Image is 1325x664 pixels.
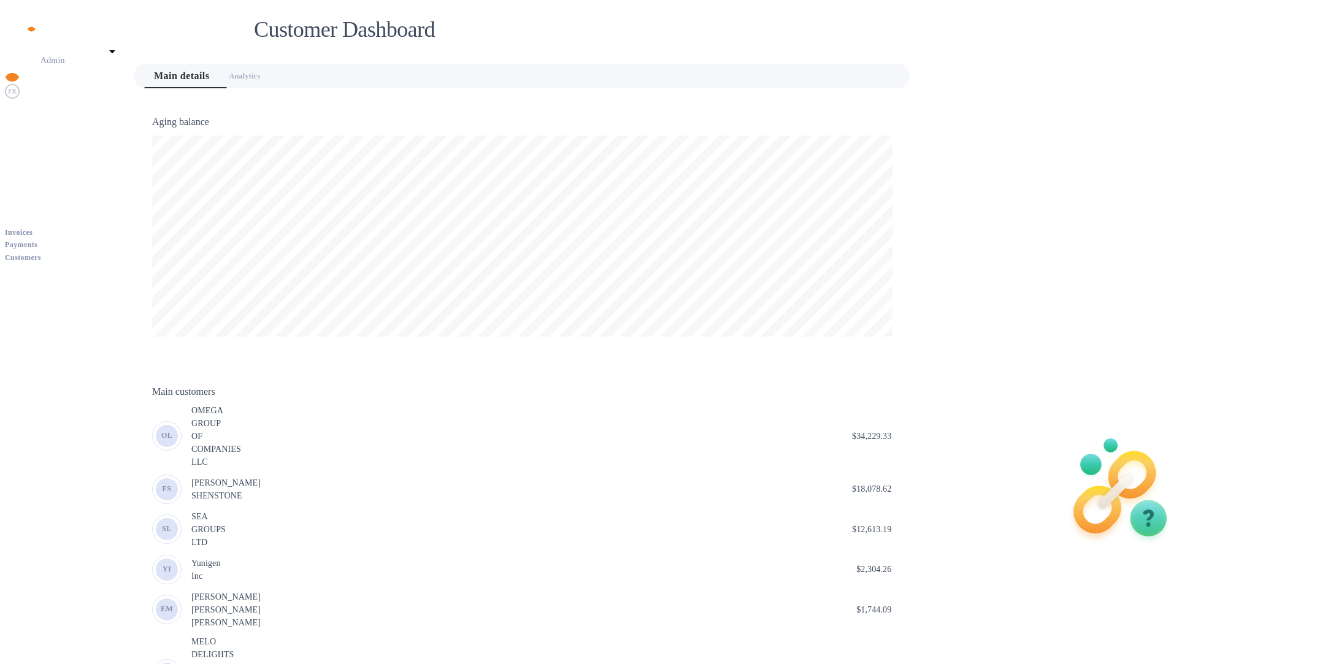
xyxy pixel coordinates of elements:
b: OL [161,431,172,440]
p: $34,229.33 [852,430,891,443]
b: EM [161,605,173,613]
p: [PERSON_NAME] International Inc [40,37,102,67]
iframe: Chat Widget [1264,605,1325,664]
div: [PERSON_NAME] [191,603,261,616]
div: OF [191,430,241,443]
p: $18,078.62 [852,483,891,495]
h3: Main customers [152,386,891,398]
div: Inc [191,570,221,582]
h1: Customer Dashboard [254,17,901,42]
div: SEA [191,510,226,523]
div: LTD [191,536,226,549]
b: Customers [5,253,41,262]
h3: Aging balance [152,116,891,128]
span: Main details [154,67,209,85]
div: [PERSON_NAME] [191,476,261,489]
img: Logo [20,20,71,34]
b: Dashboard [5,215,42,224]
div: SHENSTONE [191,489,261,502]
div: GROUP [191,417,241,430]
div: DELIGHTS [191,648,234,661]
b: SL [162,524,171,533]
div: [PERSON_NAME] [191,616,261,629]
p: $2,304.26 [856,563,891,576]
b: Payments [5,240,37,249]
div: [PERSON_NAME] [191,590,261,603]
img: Foreign exchange [5,84,20,99]
p: $12,613.19 [852,523,891,536]
b: Invoices [5,228,33,237]
b: YI [163,565,171,573]
span: Analytics [229,70,260,83]
div: MELO [191,635,234,648]
div: OMEGA [191,404,241,417]
p: Collect [5,201,123,213]
p: Admin [40,54,102,67]
div: GROUPS [191,523,226,536]
b: FS [163,484,172,493]
div: COMPANIES [191,443,241,456]
div: Yunigen [191,557,221,570]
div: LLC [191,456,241,468]
p: $1,744.09 [856,603,891,616]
